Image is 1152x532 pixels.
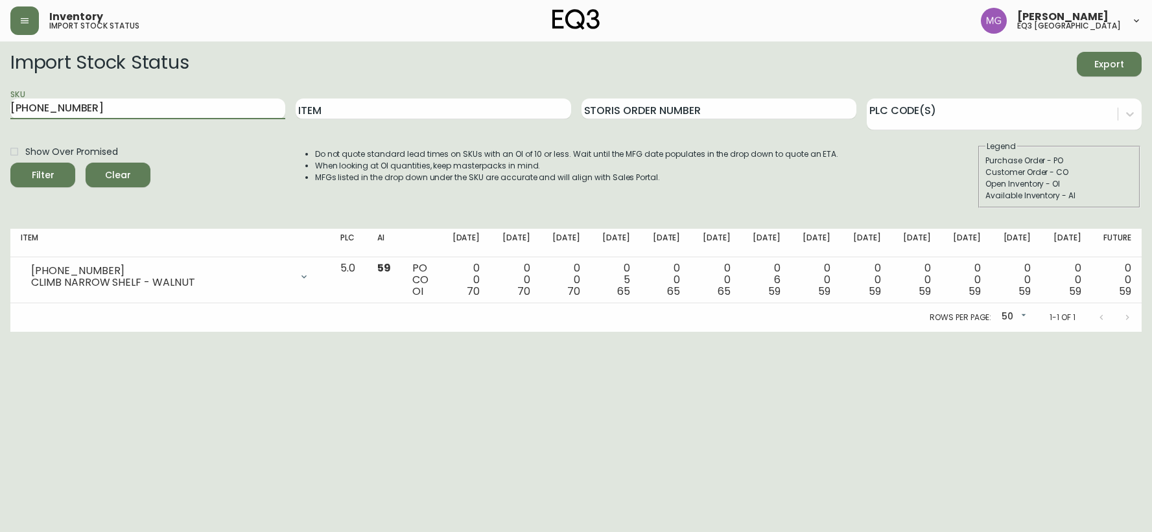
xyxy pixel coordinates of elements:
[412,262,430,297] div: PO CO
[1052,262,1081,297] div: 0 0
[985,141,1017,152] legend: Legend
[741,229,791,257] th: [DATE]
[791,229,841,257] th: [DATE]
[490,229,540,257] th: [DATE]
[1017,22,1121,30] h5: eq3 [GEOGRAPHIC_DATA]
[891,229,941,257] th: [DATE]
[667,284,680,299] span: 65
[996,306,1029,328] div: 50
[930,312,991,323] p: Rows per page:
[952,262,981,297] div: 0 0
[617,284,630,299] span: 65
[412,284,423,299] span: OI
[869,284,881,299] span: 59
[818,284,830,299] span: 59
[919,284,931,299] span: 59
[25,145,118,159] span: Show Over Promised
[591,229,641,257] th: [DATE]
[641,229,690,257] th: [DATE]
[969,284,981,299] span: 59
[718,284,731,299] span: 65
[1069,284,1081,299] span: 59
[1002,262,1031,297] div: 0 0
[985,167,1133,178] div: Customer Order - CO
[1102,262,1131,297] div: 0 0
[440,229,490,257] th: [DATE]
[451,262,480,297] div: 0 0
[315,172,839,183] li: MFGs listed in the drop down under the SKU are accurate and will align with Sales Portal.
[96,167,140,183] span: Clear
[941,229,991,257] th: [DATE]
[991,229,1041,257] th: [DATE]
[985,178,1133,190] div: Open Inventory - OI
[1017,12,1109,22] span: [PERSON_NAME]
[1041,229,1091,257] th: [DATE]
[31,277,291,288] div: CLIMB NARROW SHELF - WALNUT
[601,262,630,297] div: 0 5
[1077,52,1142,76] button: Export
[315,160,839,172] li: When looking at OI quantities, keep masterpacks in mind.
[901,262,930,297] div: 0 0
[367,229,403,257] th: AI
[49,22,139,30] h5: import stock status
[330,257,367,303] td: 5.0
[567,284,580,299] span: 70
[32,167,54,183] div: Filter
[1119,284,1131,299] span: 59
[541,229,591,257] th: [DATE]
[651,262,680,297] div: 0 0
[31,265,291,277] div: [PHONE_NUMBER]
[86,163,150,187] button: Clear
[751,262,781,297] div: 0 6
[690,229,740,257] th: [DATE]
[1087,56,1131,73] span: Export
[467,284,480,299] span: 70
[985,190,1133,202] div: Available Inventory - AI
[801,262,830,297] div: 0 0
[10,229,330,257] th: Item
[49,12,103,22] span: Inventory
[701,262,730,297] div: 0 0
[21,262,320,291] div: [PHONE_NUMBER]CLIMB NARROW SHELF - WALNUT
[551,262,580,297] div: 0 0
[1050,312,1076,323] p: 1-1 of 1
[552,9,600,30] img: logo
[851,262,880,297] div: 0 0
[10,163,75,187] button: Filter
[517,284,530,299] span: 70
[985,155,1133,167] div: Purchase Order - PO
[377,260,391,275] span: 59
[1092,229,1142,257] th: Future
[330,229,367,257] th: PLC
[1018,284,1031,299] span: 59
[981,8,1007,34] img: de8837be2a95cd31bb7c9ae23fe16153
[500,262,530,297] div: 0 0
[315,148,839,160] li: Do not quote standard lead times on SKUs with an OI of 10 or less. Wait until the MFG date popula...
[10,52,189,76] h2: Import Stock Status
[768,284,781,299] span: 59
[841,229,891,257] th: [DATE]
